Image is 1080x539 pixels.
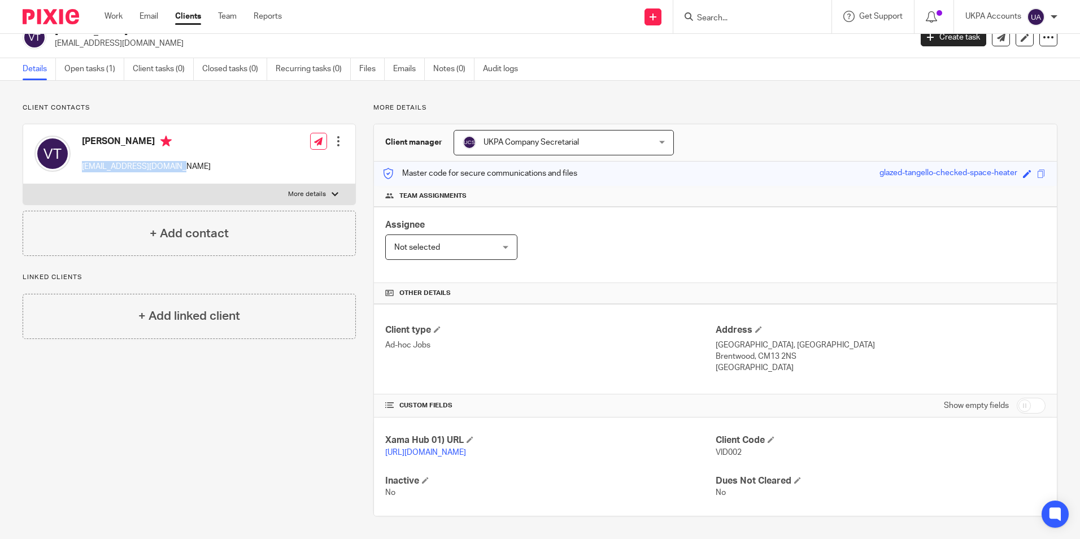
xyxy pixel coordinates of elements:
h4: Xama Hub 01) URL [385,434,715,446]
img: svg%3E [463,136,476,149]
h4: Client Code [716,434,1046,446]
img: svg%3E [1027,8,1045,26]
a: Reports [254,11,282,22]
span: No [385,489,395,497]
h4: CUSTOM FIELDS [385,401,715,410]
a: Clients [175,11,201,22]
h3: Client manager [385,137,442,148]
span: No [716,489,726,497]
a: Emails [393,58,425,80]
h4: Address [716,324,1046,336]
p: [GEOGRAPHIC_DATA], [GEOGRAPHIC_DATA] [716,340,1046,351]
h4: [PERSON_NAME] [82,136,211,150]
a: Closed tasks (0) [202,58,267,80]
h4: Client type [385,324,715,336]
p: More details [373,103,1057,112]
a: Create task [921,28,986,46]
span: UKPA Company Secretarial [484,138,579,146]
h4: Inactive [385,475,715,487]
img: svg%3E [34,136,71,172]
span: Get Support [859,12,903,20]
h4: + Add contact [150,225,229,242]
p: Master code for secure communications and files [382,168,577,179]
a: Work [104,11,123,22]
span: VID002 [716,449,742,457]
h4: Dues Not Cleared [716,475,1046,487]
span: Team assignments [399,192,467,201]
p: [GEOGRAPHIC_DATA] [716,362,1046,373]
p: Linked clients [23,273,356,282]
a: Open tasks (1) [64,58,124,80]
a: Client tasks (0) [133,58,194,80]
a: [URL][DOMAIN_NAME] [385,449,466,457]
p: [EMAIL_ADDRESS][DOMAIN_NAME] [82,161,211,172]
p: Client contacts [23,103,356,112]
p: [EMAIL_ADDRESS][DOMAIN_NAME] [55,38,904,49]
i: Primary [160,136,172,147]
div: glazed-tangello-checked-space-heater [879,167,1017,180]
span: Other details [399,289,451,298]
a: Details [23,58,56,80]
p: More details [288,190,326,199]
span: Not selected [394,244,440,251]
h4: + Add linked client [138,307,240,325]
a: Notes (0) [433,58,474,80]
a: Team [218,11,237,22]
p: Brentwood, CM13 2NS [716,351,1046,362]
a: Audit logs [483,58,526,80]
img: Pixie [23,9,79,24]
label: Show empty fields [944,400,1009,411]
span: Assignee [385,220,425,229]
a: Email [140,11,158,22]
a: Recurring tasks (0) [276,58,351,80]
a: Files [359,58,385,80]
p: UKPA Accounts [965,11,1021,22]
p: Ad-hoc Jobs [385,340,715,351]
img: svg%3E [23,25,46,49]
input: Search [696,14,798,24]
